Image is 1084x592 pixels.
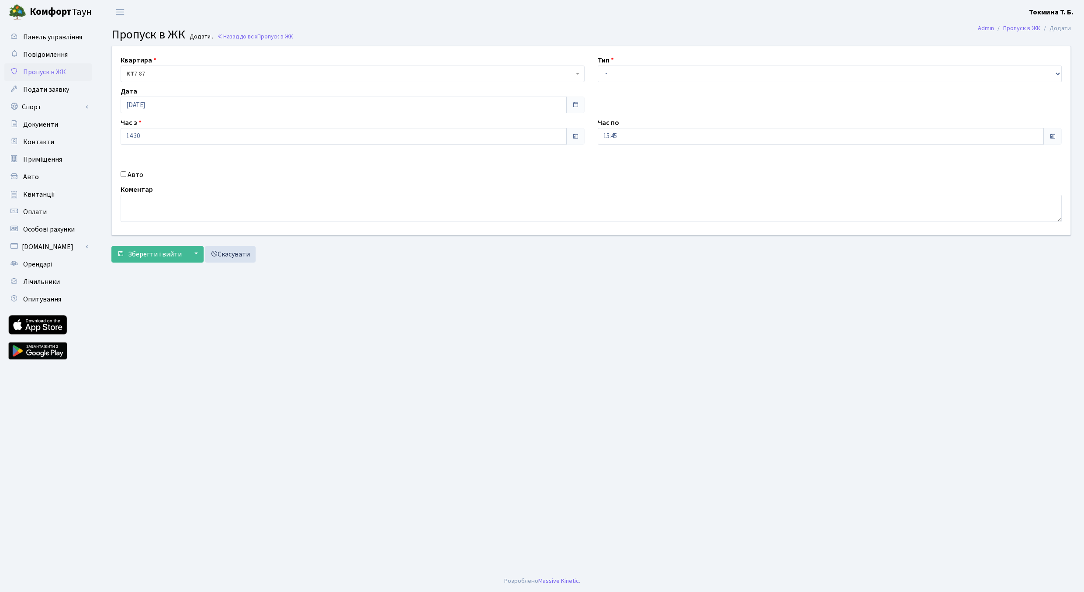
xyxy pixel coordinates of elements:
[1029,7,1074,17] a: Токмина Т. Б.
[598,55,614,66] label: Тип
[23,277,60,287] span: Лічильники
[128,249,182,259] span: Зберегти і вийти
[30,5,92,20] span: Таун
[23,260,52,269] span: Орендарі
[9,3,26,21] img: logo.png
[4,203,92,221] a: Оплати
[126,69,134,78] b: КТ
[205,246,256,263] a: Скасувати
[121,55,156,66] label: Квартира
[30,5,72,19] b: Комфорт
[4,221,92,238] a: Особові рахунки
[23,190,55,199] span: Квитанції
[23,32,82,42] span: Панель управління
[504,576,580,586] div: Розроблено .
[4,116,92,133] a: Документи
[4,46,92,63] a: Повідомлення
[121,66,585,82] span: <b>КТ</b>&nbsp;&nbsp;&nbsp;&nbsp;7-87
[121,86,137,97] label: Дата
[128,170,143,180] label: Авто
[4,81,92,98] a: Подати заявку
[126,69,574,78] span: <b>КТ</b>&nbsp;&nbsp;&nbsp;&nbsp;7-87
[23,172,39,182] span: Авто
[121,184,153,195] label: Коментар
[217,32,293,41] a: Назад до всіхПропуск в ЖК
[257,32,293,41] span: Пропуск в ЖК
[538,576,579,585] a: Massive Kinetic
[965,19,1084,38] nav: breadcrumb
[23,137,54,147] span: Контакти
[4,98,92,116] a: Спорт
[4,238,92,256] a: [DOMAIN_NAME]
[4,168,92,186] a: Авто
[111,26,185,43] span: Пропуск в ЖК
[1040,24,1071,33] li: Додати
[1003,24,1040,33] a: Пропуск в ЖК
[109,5,131,19] button: Переключити навігацію
[4,256,92,273] a: Орендарі
[23,67,66,77] span: Пропуск в ЖК
[4,151,92,168] a: Приміщення
[23,50,68,59] span: Повідомлення
[23,120,58,129] span: Документи
[4,63,92,81] a: Пропуск в ЖК
[111,246,187,263] button: Зберегти і вийти
[23,207,47,217] span: Оплати
[23,294,61,304] span: Опитування
[4,186,92,203] a: Квитанції
[23,225,75,234] span: Особові рахунки
[23,155,62,164] span: Приміщення
[4,273,92,291] a: Лічильники
[4,28,92,46] a: Панель управління
[978,24,994,33] a: Admin
[23,85,69,94] span: Подати заявку
[188,33,213,41] small: Додати .
[4,291,92,308] a: Опитування
[4,133,92,151] a: Контакти
[121,118,142,128] label: Час з
[598,118,619,128] label: Час по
